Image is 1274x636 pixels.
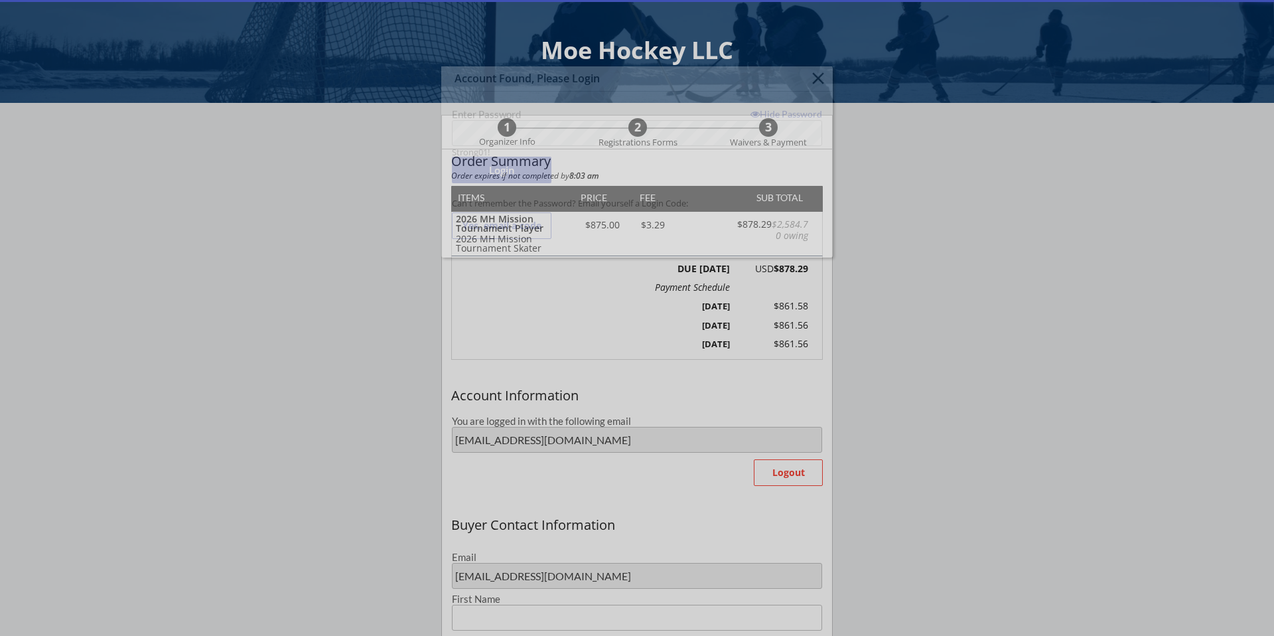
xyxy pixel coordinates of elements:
div: Strong01! [452,146,822,158]
div: Can't remember the Password? Email yourself a Login Code: [452,197,822,209]
button: Login [452,157,551,183]
div: Hide Password [742,110,822,119]
button: Yes, email a code [452,212,551,239]
button: close [807,68,829,88]
div: Account Found, Please Login [455,72,770,85]
div: Enter Password [452,110,741,119]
